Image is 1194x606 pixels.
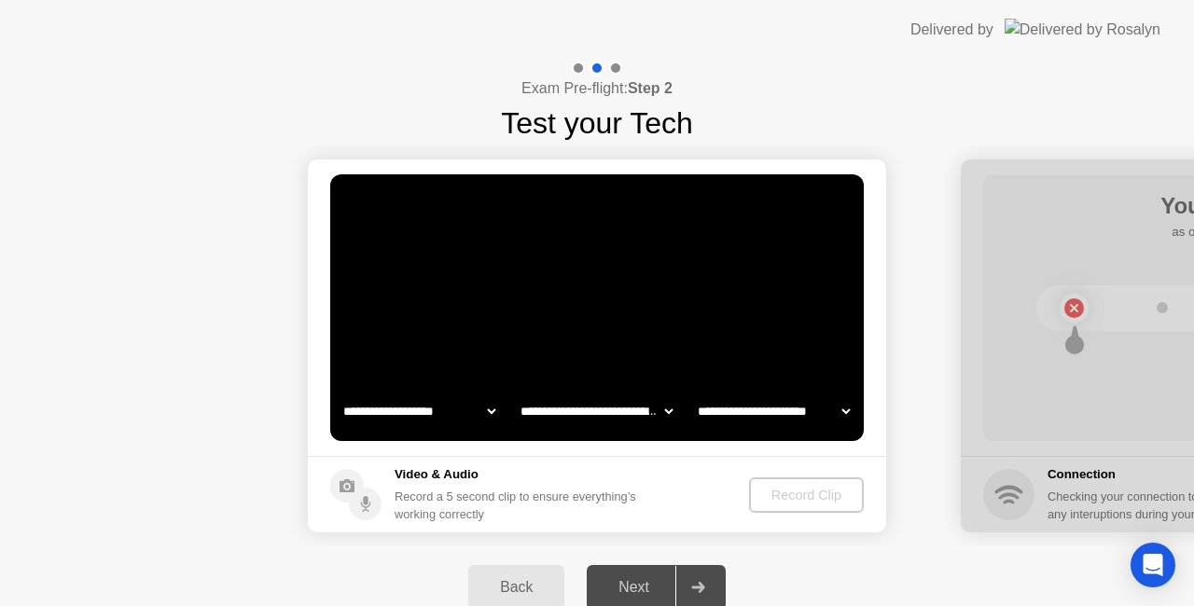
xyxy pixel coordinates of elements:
h5: Video & Audio [395,465,644,484]
select: Available cameras [340,393,499,430]
select: Available microphones [694,393,854,430]
b: Step 2 [628,80,673,96]
div: Next [592,579,675,596]
div: Back [474,579,559,596]
button: Record Clip [749,477,864,513]
div: Record a 5 second clip to ensure everything’s working correctly [395,488,644,523]
div: Open Intercom Messenger [1131,543,1175,587]
div: Record Clip [757,488,856,503]
div: Delivered by [910,19,993,41]
h1: Test your Tech [501,101,693,145]
img: Delivered by Rosalyn [1005,19,1160,40]
h4: Exam Pre-flight: [521,77,673,100]
select: Available speakers [517,393,676,430]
